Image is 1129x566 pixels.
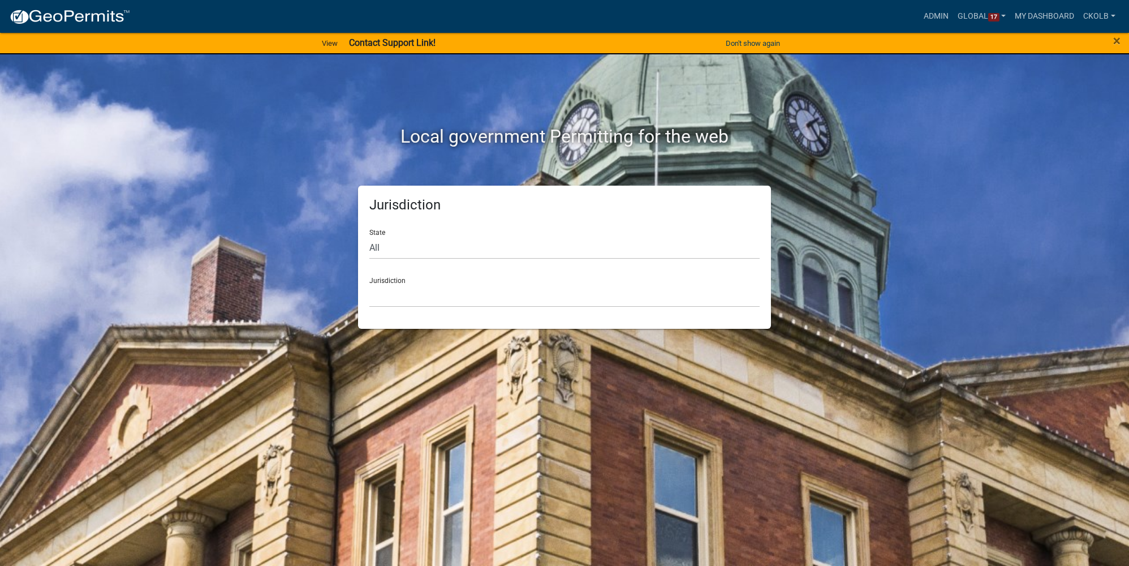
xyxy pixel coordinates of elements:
a: ckolb [1079,6,1120,27]
button: Close [1113,34,1121,48]
span: 17 [988,13,999,22]
a: View [317,34,342,53]
a: My Dashboard [1010,6,1079,27]
a: Admin [919,6,953,27]
a: Global17 [953,6,1011,27]
h2: Local government Permitting for the web [251,126,878,147]
span: × [1113,33,1121,49]
strong: Contact Support Link! [349,37,436,48]
h5: Jurisdiction [369,197,760,213]
button: Don't show again [721,34,785,53]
